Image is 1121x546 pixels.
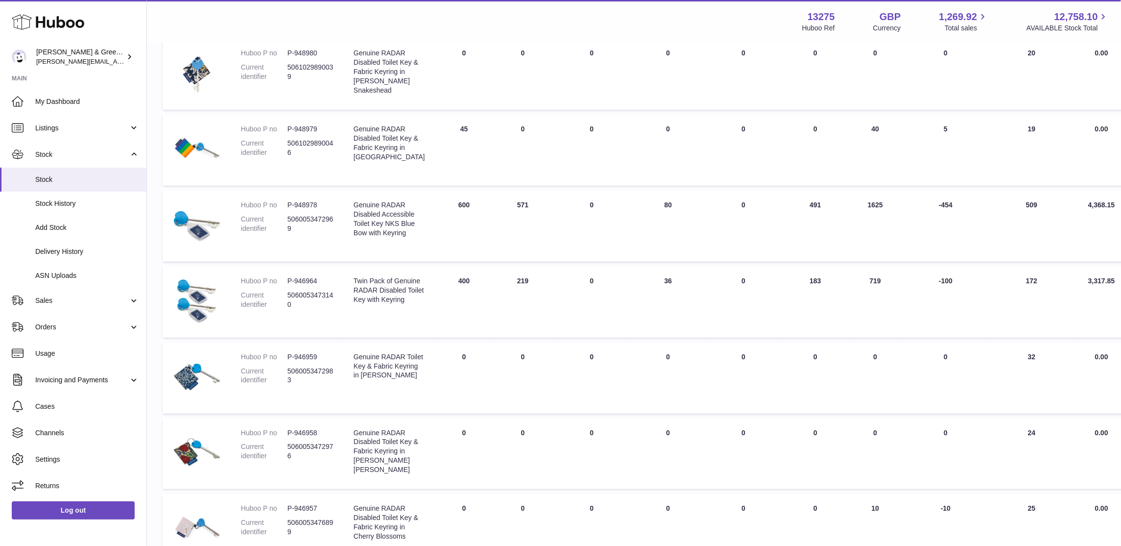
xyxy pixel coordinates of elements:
[36,57,196,65] span: [PERSON_NAME][EMAIL_ADDRESS][DOMAIN_NAME]
[241,367,287,385] dt: Current identifier
[287,367,334,385] dd: 5060053472983
[902,115,990,186] td: 5
[631,267,705,338] td: 36
[241,63,287,81] dt: Current identifier
[552,39,632,110] td: 0
[552,267,632,338] td: 0
[494,191,552,262] td: 571
[873,24,901,33] div: Currency
[741,429,745,437] span: 0
[849,39,902,110] td: 0
[287,49,334,58] dd: P-948980
[35,481,139,491] span: Returns
[552,191,632,262] td: 0
[287,276,334,286] dd: P-946964
[354,200,425,238] div: Genuine RADAR Disabled Accessible Toilet Key NKS Blue Bow with Keyring
[782,343,849,414] td: 0
[435,419,494,490] td: 0
[12,50,26,64] img: ellen@bluebadgecompany.co.uk
[35,97,139,106] span: My Dashboard
[435,39,494,110] td: 0
[631,39,705,110] td: 0
[241,518,287,537] dt: Current identifier
[435,115,494,186] td: 45
[990,267,1074,338] td: 172
[902,267,990,338] td: -100
[552,115,632,186] td: 0
[782,39,849,110] td: 0
[945,24,988,33] span: Total sales
[287,504,334,513] dd: P-946957
[241,352,287,362] dt: Huboo P no
[902,39,990,110] td: 0
[939,10,978,24] span: 1,269.92
[172,200,221,249] img: product image
[35,323,129,332] span: Orders
[782,267,849,338] td: 183
[172,428,221,477] img: product image
[782,115,849,186] td: 0
[35,199,139,208] span: Stock History
[35,455,139,464] span: Settings
[631,115,705,186] td: 0
[35,124,129,133] span: Listings
[849,115,902,186] td: 40
[631,191,705,262] td: 80
[354,504,425,541] div: Genuine RADAR Disabled Toilet Key & Fabric Keyring in Cherry Blossoms
[354,428,425,474] div: Genuine RADAR Disabled Toilet Key & Fabric Keyring in [PERSON_NAME] [PERSON_NAME]
[241,200,287,210] dt: Huboo P no
[35,296,129,305] span: Sales
[849,267,902,338] td: 719
[172,352,221,401] img: product image
[1026,24,1109,33] span: AVAILABLE Stock Total
[287,291,334,309] dd: 5060053473140
[1054,10,1098,24] span: 12,758.10
[12,501,135,519] a: Log out
[241,49,287,58] dt: Huboo P no
[902,419,990,490] td: 0
[849,191,902,262] td: 1625
[552,419,632,490] td: 0
[741,277,745,285] span: 0
[494,39,552,110] td: 0
[287,428,334,438] dd: P-946958
[902,343,990,414] td: 0
[172,49,221,98] img: product image
[990,115,1074,186] td: 19
[435,191,494,262] td: 600
[1088,201,1115,209] span: 4,368.15
[435,343,494,414] td: 0
[241,442,287,461] dt: Current identifier
[287,63,334,81] dd: 5061029890039
[35,223,139,232] span: Add Stock
[782,191,849,262] td: 491
[802,24,835,33] div: Huboo Ref
[287,215,334,233] dd: 5060053472969
[849,419,902,490] td: 0
[1026,10,1109,33] a: 12,758.10 AVAILABLE Stock Total
[241,124,287,134] dt: Huboo P no
[287,442,334,461] dd: 5060053472976
[741,125,745,133] span: 0
[494,115,552,186] td: 0
[35,402,139,411] span: Cases
[172,276,221,325] img: product image
[241,139,287,157] dt: Current identifier
[241,428,287,438] dt: Huboo P no
[354,124,425,162] div: Genuine RADAR Disabled Toilet Key & Fabric Keyring in [GEOGRAPHIC_DATA]
[35,349,139,358] span: Usage
[287,139,334,157] dd: 5061029890046
[1088,277,1115,285] span: 3,317.85
[880,10,901,24] strong: GBP
[990,39,1074,110] td: 20
[35,375,129,385] span: Invoicing and Payments
[902,191,990,262] td: -454
[631,419,705,490] td: 0
[35,150,129,159] span: Stock
[1095,429,1108,437] span: 0.00
[287,200,334,210] dd: P-948978
[741,49,745,57] span: 0
[287,124,334,134] dd: P-948979
[631,343,705,414] td: 0
[354,49,425,95] div: Genuine RADAR Disabled Toilet Key & Fabric Keyring in [PERSON_NAME] Snakeshead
